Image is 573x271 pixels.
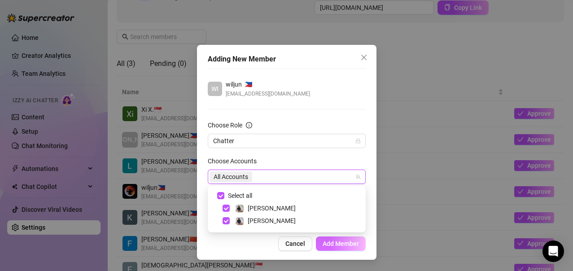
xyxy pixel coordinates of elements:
[211,84,219,94] span: WI
[248,217,296,224] span: [PERSON_NAME]
[223,217,230,224] span: Select tree node
[285,240,305,247] span: Cancel
[208,156,262,166] label: Choose Accounts
[357,54,371,61] span: Close
[210,171,252,182] span: All Accounts
[248,205,296,212] span: [PERSON_NAME]
[246,122,252,128] span: info-circle
[316,236,366,251] button: Add Member
[236,205,244,213] img: Francesca
[226,89,310,98] span: [EMAIL_ADDRESS][DOMAIN_NAME]
[355,174,361,179] span: team
[278,236,312,251] button: Cancel
[214,172,248,182] span: All Accounts
[226,79,310,89] div: 🇵🇭
[323,240,359,247] span: Add Member
[542,240,564,262] div: Open Intercom Messenger
[224,191,256,201] span: Select all
[360,54,367,61] span: close
[213,134,360,148] span: Chatter
[355,138,361,144] span: lock
[208,54,366,65] div: Adding New Member
[223,205,230,212] span: Select tree node
[357,50,371,65] button: Close
[236,217,244,225] img: Francesca
[226,79,242,89] span: wiljun
[208,120,242,130] div: Choose Role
